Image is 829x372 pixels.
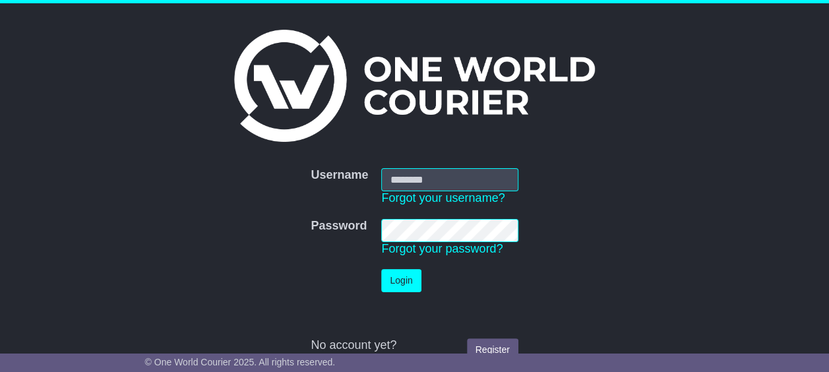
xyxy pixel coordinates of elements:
[311,219,367,233] label: Password
[145,357,336,367] span: © One World Courier 2025. All rights reserved.
[381,269,421,292] button: Login
[381,191,505,204] a: Forgot your username?
[381,242,503,255] a: Forgot your password?
[234,30,594,142] img: One World
[311,168,368,183] label: Username
[311,338,518,353] div: No account yet?
[467,338,518,361] a: Register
